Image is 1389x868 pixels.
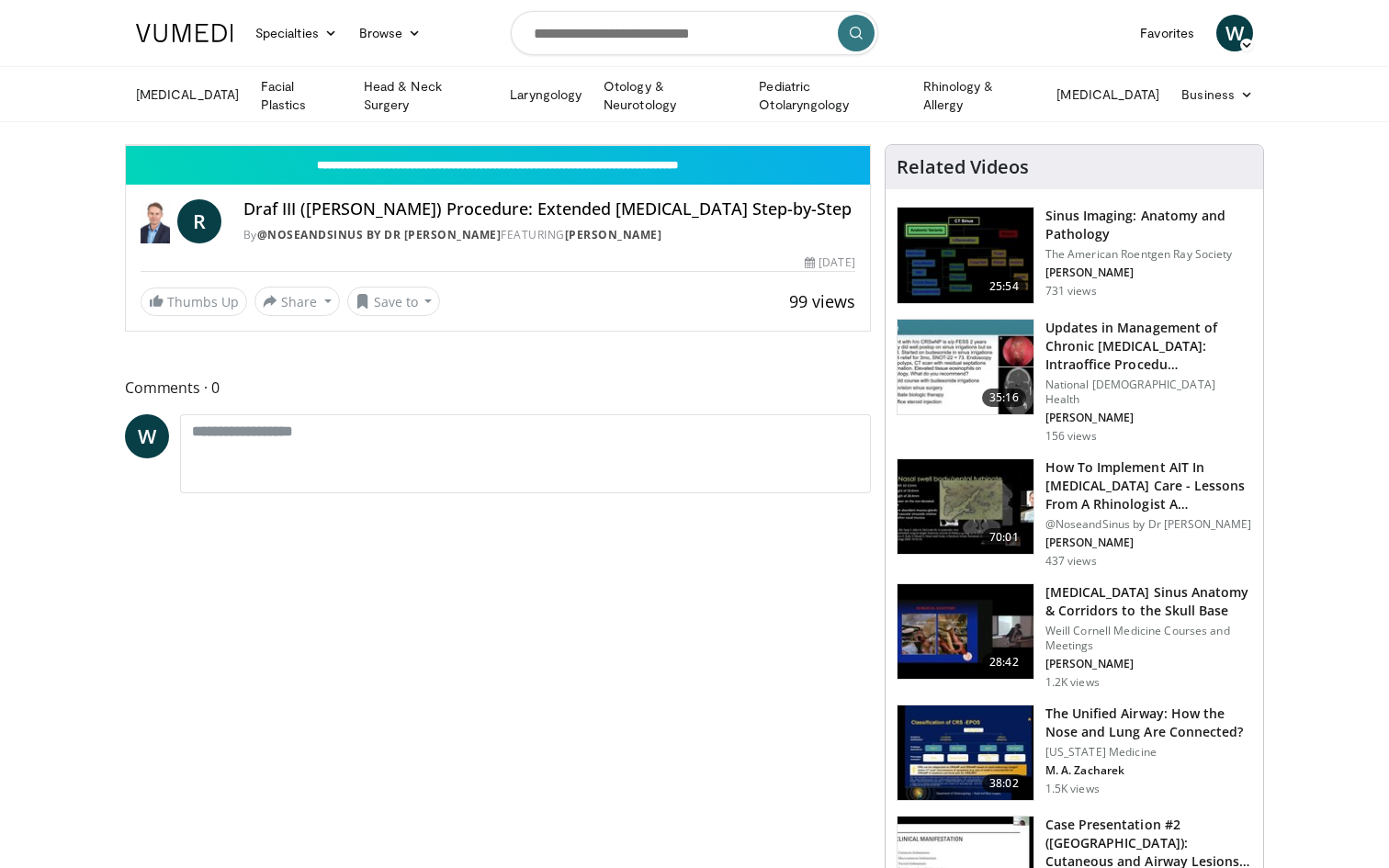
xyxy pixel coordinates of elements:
[499,76,593,113] a: Laryngology
[898,705,1033,801] img: fce5840f-3651-4d2e-85b0-3edded5ac8fb.150x105_q85_crop-smart_upscale.jpg
[1045,411,1252,425] p: [PERSON_NAME]
[347,287,441,316] button: Save to
[897,156,1029,178] h4: Related Videos
[136,24,233,42] img: VuMedi Logo
[898,208,1033,303] img: 5d00bf9a-6682-42b9-8190-7af1e88f226b.150x105_q85_crop-smart_upscale.jpg
[243,199,855,220] h4: Draf III ([PERSON_NAME]) Procedure: Extended [MEDICAL_DATA] Step-by-Step
[1045,517,1252,532] p: @NoseandSinus by Dr [PERSON_NAME]
[1045,319,1252,374] h3: Updates in Management of Chronic [MEDICAL_DATA]: Intraoffice Procedu…
[897,458,1252,569] a: 70:01 How To Implement AIT In [MEDICAL_DATA] Care - Lessons From A Rhinologist A… @NoseandSinus b...
[898,320,1033,415] img: 4d46ad28-bf85-4ffa-992f-e5d3336e5220.150x105_q85_crop-smart_upscale.jpg
[982,389,1026,407] span: 35:16
[244,15,348,51] a: Specialties
[125,376,871,400] span: Comments 0
[141,199,170,243] img: @NoseandSinus by Dr Richard Harvey
[1045,207,1252,243] h3: Sinus Imaging: Anatomy and Pathology
[1045,76,1170,113] a: [MEDICAL_DATA]
[126,145,870,146] video-js: Video Player
[1045,705,1252,741] h3: The Unified Airway: How the Nose and Lung Are Connected?
[141,287,247,316] a: Thumbs Up
[257,227,502,242] a: @NoseandSinus by Dr [PERSON_NAME]
[593,77,748,114] a: Otology & Neurotology
[897,207,1252,304] a: 25:54 Sinus Imaging: Anatomy and Pathology The American Roentgen Ray Society [PERSON_NAME] 731 views
[1045,583,1252,620] h3: [MEDICAL_DATA] Sinus Anatomy & Corridors to the Skull Base
[1045,745,1252,760] p: [US_STATE] Medicine
[254,287,340,316] button: Share
[177,199,221,243] a: R
[897,583,1252,690] a: 28:42 [MEDICAL_DATA] Sinus Anatomy & Corridors to the Skull Base Weill Cornell Medicine Courses a...
[982,277,1026,296] span: 25:54
[982,528,1026,547] span: 70:01
[1216,15,1253,51] a: W
[1045,675,1100,690] p: 1.2K views
[511,11,878,55] input: Search topics, interventions
[353,77,499,114] a: Head & Neck Surgery
[125,76,250,113] a: [MEDICAL_DATA]
[1045,535,1252,550] p: [PERSON_NAME]
[565,227,662,242] a: [PERSON_NAME]
[348,15,433,51] a: Browse
[1045,782,1100,796] p: 1.5K views
[1045,429,1097,444] p: 156 views
[912,77,1046,114] a: Rhinology & Allergy
[1045,265,1252,280] p: [PERSON_NAME]
[805,254,854,271] div: [DATE]
[982,653,1026,671] span: 28:42
[1045,657,1252,671] p: [PERSON_NAME]
[1045,763,1252,778] p: M. A. Zacharek
[243,227,855,243] div: By FEATURING
[897,319,1252,444] a: 35:16 Updates in Management of Chronic [MEDICAL_DATA]: Intraoffice Procedu… National [DEMOGRAPHIC...
[789,290,855,312] span: 99 views
[250,77,353,114] a: Facial Plastics
[1045,247,1252,262] p: The American Roentgen Ray Society
[898,459,1033,555] img: 3d43f09a-5d0c-4774-880e-3909ea54edb9.150x105_q85_crop-smart_upscale.jpg
[898,584,1033,680] img: 276d523b-ec6d-4eb7-b147-bbf3804ee4a7.150x105_q85_crop-smart_upscale.jpg
[1129,15,1205,51] a: Favorites
[982,774,1026,793] span: 38:02
[1045,624,1252,653] p: Weill Cornell Medicine Courses and Meetings
[748,77,911,114] a: Pediatric Otolaryngology
[897,705,1252,802] a: 38:02 The Unified Airway: How the Nose and Lung Are Connected? [US_STATE] Medicine M. A. Zacharek...
[1045,554,1097,569] p: 437 views
[1170,76,1264,113] a: Business
[1045,378,1252,407] p: National [DEMOGRAPHIC_DATA] Health
[1045,284,1097,299] p: 731 views
[1045,458,1252,513] h3: How To Implement AIT In [MEDICAL_DATA] Care - Lessons From A Rhinologist A…
[125,414,169,458] a: W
